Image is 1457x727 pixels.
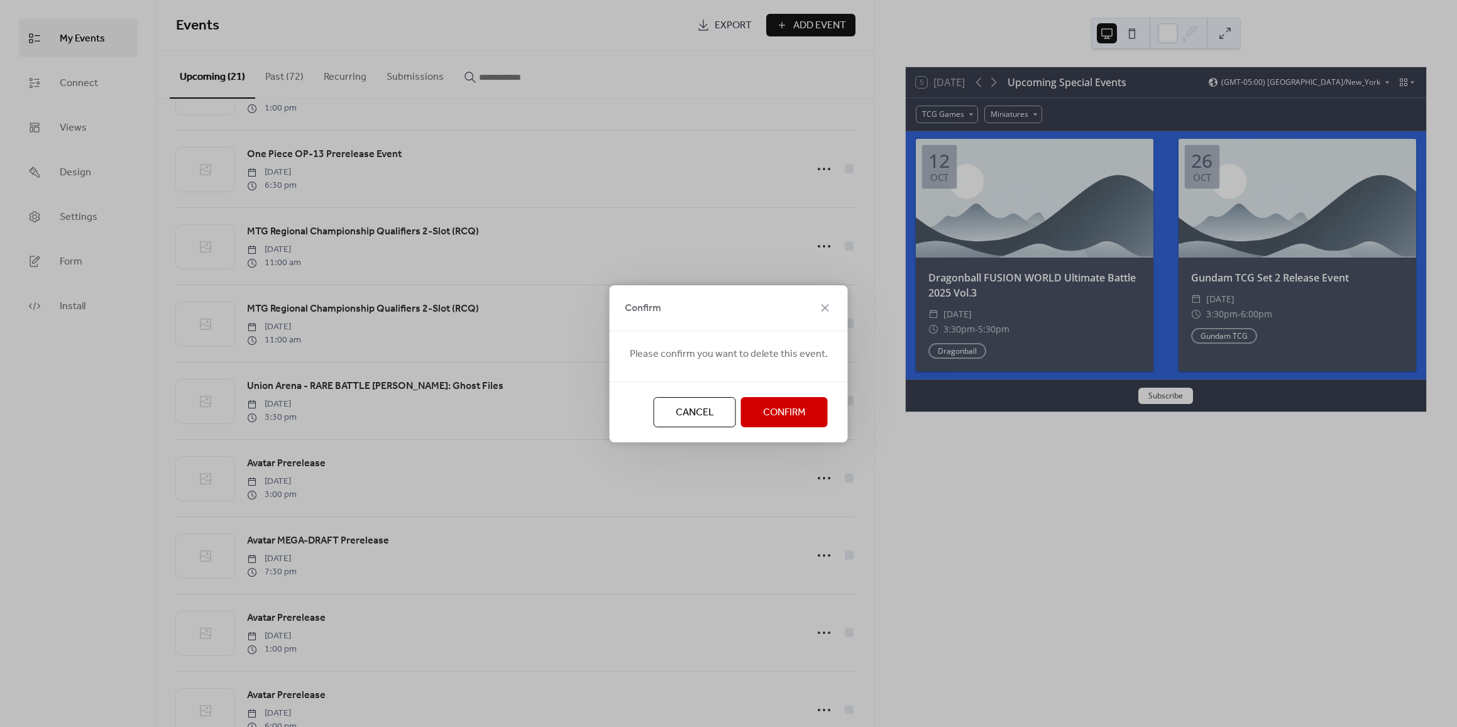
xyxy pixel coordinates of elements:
span: Please confirm you want to delete this event. [630,347,828,362]
span: Confirm [625,301,661,316]
button: Cancel [654,397,736,427]
span: Cancel [676,405,714,420]
button: Confirm [741,397,828,427]
span: Confirm [763,405,806,420]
